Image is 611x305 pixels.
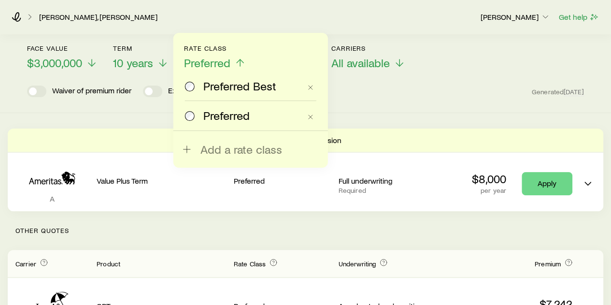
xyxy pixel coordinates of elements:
span: Carrier [15,260,36,268]
p: Carriers [331,44,405,52]
p: per year [472,187,506,194]
p: Other Quotes [8,211,603,250]
span: 10 years [113,56,153,70]
span: Premium [535,260,561,268]
p: Extended convertibility [168,86,245,97]
button: Get help [558,12,599,23]
span: Generated [532,87,584,96]
p: $8,000 [472,172,506,186]
p: [PERSON_NAME] [481,12,550,22]
div: Term quotes [8,129,603,211]
a: [PERSON_NAME], [PERSON_NAME] [39,13,158,22]
span: Preferred [184,56,230,70]
p: Waiver of premium rider [52,86,131,97]
button: CarriersAll available [331,44,405,70]
p: Preferred [234,176,331,186]
span: [DATE] [564,87,584,96]
span: Product [97,260,120,268]
p: Full underwriting [339,176,436,186]
p: Rate Class [184,44,246,52]
p: Term [113,44,169,52]
p: A [15,194,89,203]
button: Rate ClassPreferred [184,44,246,70]
p: Value Plus Term [97,176,226,186]
p: Face value [27,44,98,52]
span: All available [331,56,390,70]
span: $3,000,000 [27,56,82,70]
a: Apply [522,172,572,195]
p: Required [339,187,436,194]
span: Rate Class [234,260,266,268]
button: Term10 years [113,44,169,70]
span: Underwriting [339,260,376,268]
button: [PERSON_NAME] [480,12,551,23]
button: Face value$3,000,000 [27,44,98,70]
